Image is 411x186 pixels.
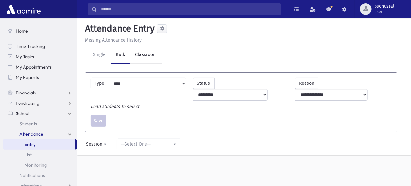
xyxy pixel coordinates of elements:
[3,72,77,83] a: My Reports
[3,150,77,160] a: List
[82,139,112,150] button: Session
[16,74,39,80] span: My Reports
[16,111,29,116] span: School
[25,162,47,168] span: Monitoring
[86,141,102,148] div: Session
[16,54,34,60] span: My Tasks
[16,44,45,49] span: Time Tracking
[5,3,42,15] img: AdmirePro
[3,62,77,72] a: My Appointments
[3,160,77,170] a: Monitoring
[3,119,77,129] a: Students
[295,78,318,89] label: Reason
[16,100,39,106] span: Fundraising
[91,115,106,127] button: Save
[374,4,394,9] span: bschustal
[130,46,162,64] a: Classroom
[3,129,77,139] a: Attendance
[374,9,394,14] span: User
[25,142,35,147] span: Entry
[193,78,215,89] label: Status
[3,88,77,98] a: Financials
[88,46,111,64] a: Single
[3,98,77,108] a: Fundraising
[3,170,77,181] a: Notifications
[19,121,37,127] span: Students
[121,141,172,148] div: --Select One--
[111,46,130,64] a: Bulk
[83,37,142,43] a: Missing Attendance History
[16,28,28,34] span: Home
[19,172,45,178] span: Notifications
[87,103,395,110] div: Load students to select
[83,23,155,34] h5: Attendance Entry
[19,131,43,137] span: Attendance
[3,26,77,36] a: Home
[3,139,75,150] a: Entry
[97,3,281,15] input: Search
[16,64,52,70] span: My Appointments
[117,139,181,150] button: --Select One--
[3,52,77,62] a: My Tasks
[25,152,32,158] span: List
[3,108,77,119] a: School
[91,78,108,89] label: Type
[3,41,77,52] a: Time Tracking
[16,90,36,96] span: Financials
[85,37,142,43] u: Missing Attendance History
